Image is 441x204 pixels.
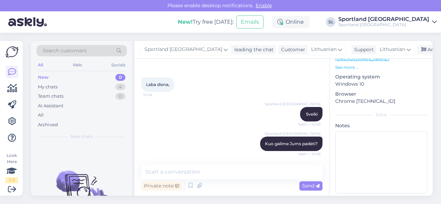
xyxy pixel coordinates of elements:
[311,46,337,53] span: Lithuanian
[335,90,427,98] p: Browser
[380,46,405,53] span: Lithuanian
[6,177,18,183] div: 1 / 3
[178,18,234,26] div: Try free [DATE]:
[295,151,320,157] span: Seen ✓ 12:48
[38,121,58,128] div: Archived
[115,74,125,81] div: 0
[71,133,93,140] span: New chats
[178,19,193,25] b: New!
[295,122,320,127] span: Seen ✓ 12:48
[335,98,427,105] p: Chrome [TECHNICAL_ID]
[141,181,182,191] div: Private note
[71,61,83,69] div: Web
[335,122,427,129] p: Notes
[338,22,429,28] div: Sportland [GEOGRAPHIC_DATA]
[232,46,274,53] div: leading the chat
[146,82,170,87] span: Laba diena,
[6,152,18,183] div: Look Here
[335,73,427,80] p: Operating system
[265,131,320,136] span: Sportland [GEOGRAPHIC_DATA]
[338,17,437,28] a: Sportland [GEOGRAPHIC_DATA]Sportland [GEOGRAPHIC_DATA]
[302,183,320,189] span: Send
[144,46,222,53] span: Sportland [GEOGRAPHIC_DATA]
[326,17,336,27] div: SL
[265,141,318,146] span: Kuo galime Jums padėti?
[236,15,264,29] button: Emails
[351,46,374,53] div: Support
[335,64,427,71] p: See more ...
[335,112,427,118] div: Extra
[37,61,44,69] div: All
[115,93,125,100] div: 0
[143,92,169,97] span: 12:48
[110,61,127,69] div: Socials
[38,112,44,119] div: All
[278,46,305,53] div: Customer
[38,103,63,109] div: AI Assistant
[38,84,58,90] div: My chats
[43,47,86,54] span: Search customers
[338,17,429,22] div: Sportland [GEOGRAPHIC_DATA]
[38,93,63,100] div: Team chats
[306,111,318,117] span: Sveiki
[254,2,274,9] span: Enable
[38,74,49,81] div: New
[335,80,427,88] p: Windows 10
[265,101,320,107] span: Sportland [GEOGRAPHIC_DATA]
[272,16,309,28] div: Online
[115,84,125,90] div: 4
[6,46,19,57] img: Askly Logo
